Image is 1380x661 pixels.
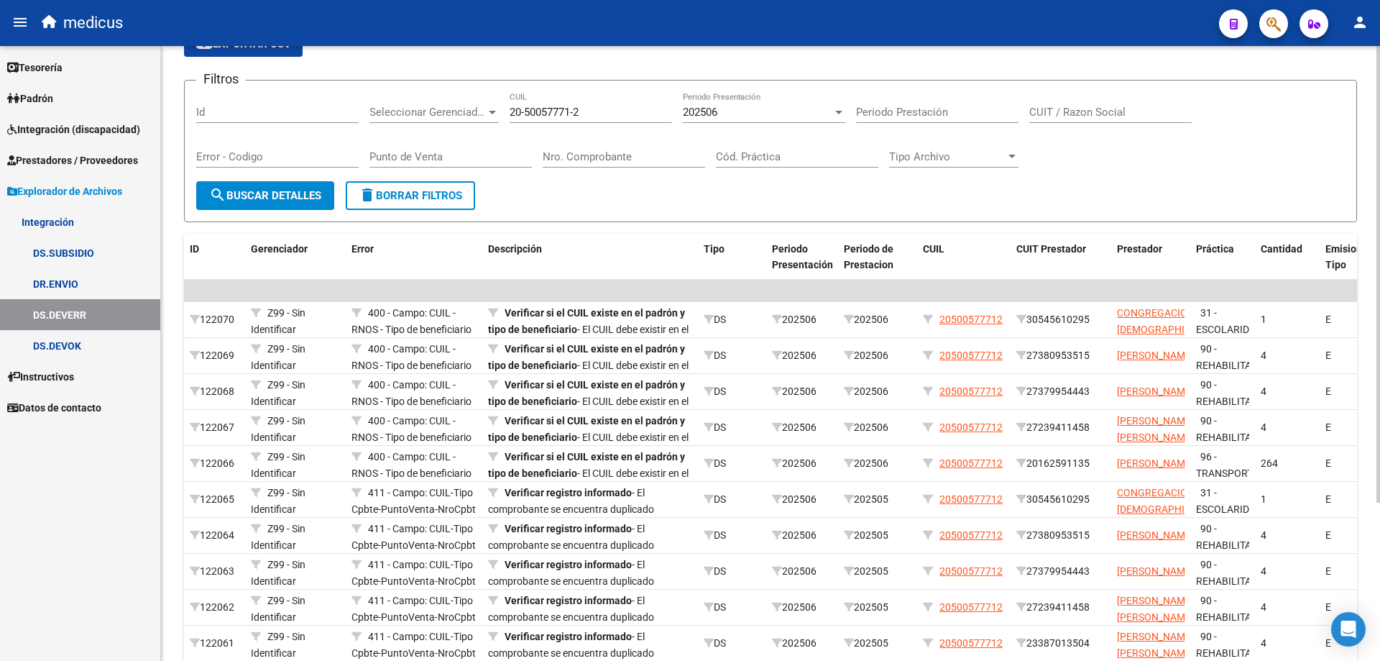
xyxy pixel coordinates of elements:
[772,383,832,400] div: 202506
[838,234,917,281] datatable-header-cell: Periodo de Prestacion
[698,234,766,281] datatable-header-cell: Tipo
[209,189,321,202] span: Buscar Detalles
[1016,491,1105,508] div: 30545610295
[196,181,334,210] button: Buscar Detalles
[939,350,1003,361] span: 20500577712
[704,419,760,436] div: DS
[190,311,239,328] div: 122070
[1190,234,1255,281] datatable-header-cell: Práctica
[505,595,632,606] strong: Verificar registro informado
[1016,527,1105,544] div: 27380953515
[482,234,698,281] datatable-header-cell: Descripción
[704,491,760,508] div: DS
[488,523,654,551] span: - El comprobante se encuentra duplicado
[1261,493,1266,505] span: 1
[1325,493,1331,505] span: E
[488,559,654,587] span: - El comprobante se encuentra duplicado
[251,631,305,659] span: Z99 - Sin Identificar
[251,523,305,551] span: Z99 - Sin Identificar
[939,386,1003,397] span: 20500577712
[1016,419,1105,436] div: 27239411458
[488,379,689,456] span: - El CUIL debe existir en el padrón de la Obra Social, y no debe ser del tipo beneficiario adhere...
[1261,457,1278,469] span: 264
[704,527,760,544] div: DS
[11,14,29,31] mat-icon: menu
[704,599,760,616] div: DS
[844,455,911,472] div: 202506
[351,451,471,479] span: 400 - Campo: CUIL - RNOS - Tipo de beneficiario
[7,400,101,416] span: Datos de contacto
[251,595,305,623] span: Z99 - Sin Identificar
[1117,487,1222,597] span: CONGREGACION [DEMOGRAPHIC_DATA] DE LAS SIERVAS [PERSON_NAME] - PROVINCIA [GEOGRAPHIC_DATA] SUR
[488,451,685,479] strong: Verificar si el CUIL existe en el padrón y tipo de beneficiario
[488,595,654,623] span: - El comprobante se encuentra duplicado
[1016,347,1105,364] div: 27380953515
[488,415,685,443] strong: Verificar si el CUIL existe en el padrón y tipo de beneficiario
[351,487,476,515] span: 411 - Campo: CUIL-Tipo Cpbte-PuntoVenta-NroCpbt
[7,91,53,106] span: Padrón
[1117,457,1194,469] span: [PERSON_NAME]
[704,311,760,328] div: DS
[704,635,760,652] div: DS
[844,243,893,271] span: Periodo de Prestacion
[1261,314,1266,325] span: 1
[1261,350,1266,361] span: 4
[63,7,123,39] span: medicus
[251,243,308,255] span: Gerenciador
[1351,14,1368,31] mat-icon: person
[772,311,832,328] div: 202506
[190,527,239,544] div: 122064
[190,563,239,580] div: 122063
[772,563,832,580] div: 202506
[772,347,832,364] div: 202506
[1261,601,1266,613] span: 4
[7,152,138,168] span: Prestadores / Proveedores
[939,565,1003,577] span: 20500577712
[1117,386,1194,397] span: [PERSON_NAME]
[1016,455,1105,472] div: 20162591135
[359,189,462,202] span: Borrar Filtros
[844,347,911,364] div: 202506
[1325,350,1331,361] span: E
[1325,637,1331,649] span: E
[351,343,471,371] span: 400 - Campo: CUIL - RNOS - Tipo de beneficiario
[488,343,689,420] span: - El CUIL debe existir en el padrón de la Obra Social, y no debe ser del tipo beneficiario adhere...
[251,307,305,335] span: Z99 - Sin Identificar
[939,314,1003,325] span: 20500577712
[844,491,911,508] div: 202505
[1325,386,1331,397] span: E
[844,419,911,436] div: 202506
[1261,565,1266,577] span: 4
[190,455,239,472] div: 122066
[1325,529,1331,541] span: E
[1325,457,1331,469] span: E
[488,307,685,335] strong: Verificar si el CUIL existe en el padrón y tipo de beneficiario
[7,369,74,385] span: Instructivos
[184,234,245,281] datatable-header-cell: ID
[488,243,542,255] span: Descripción
[1016,383,1105,400] div: 27379954443
[772,455,832,472] div: 202506
[1196,451,1259,496] span: 96 - TRANSPORTE (KM)
[844,527,911,544] div: 202505
[772,243,833,271] span: Periodo Presentación
[704,563,760,580] div: DS
[1261,386,1266,397] span: 4
[1117,529,1194,541] span: [PERSON_NAME]
[1111,234,1190,281] datatable-header-cell: Prestador
[209,186,226,204] mat-icon: search
[488,631,654,659] span: - El comprobante se encuentra duplicado
[1261,637,1266,649] span: 4
[1261,529,1266,541] span: 4
[844,635,911,652] div: 202505
[488,343,685,371] strong: Verificar si el CUIL existe en el padrón y tipo de beneficiario
[704,347,760,364] div: DS
[844,383,911,400] div: 202506
[488,307,689,384] span: - El CUIL debe existir en el padrón de la Obra Social, y no debe ser del tipo beneficiario adhere...
[1117,631,1194,659] span: [PERSON_NAME] [PERSON_NAME]
[488,487,654,515] span: - El comprobante se encuentra duplicado
[1325,314,1331,325] span: E
[346,234,482,281] datatable-header-cell: Error
[251,559,305,587] span: Z99 - Sin Identificar
[939,421,1003,433] span: 20500577712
